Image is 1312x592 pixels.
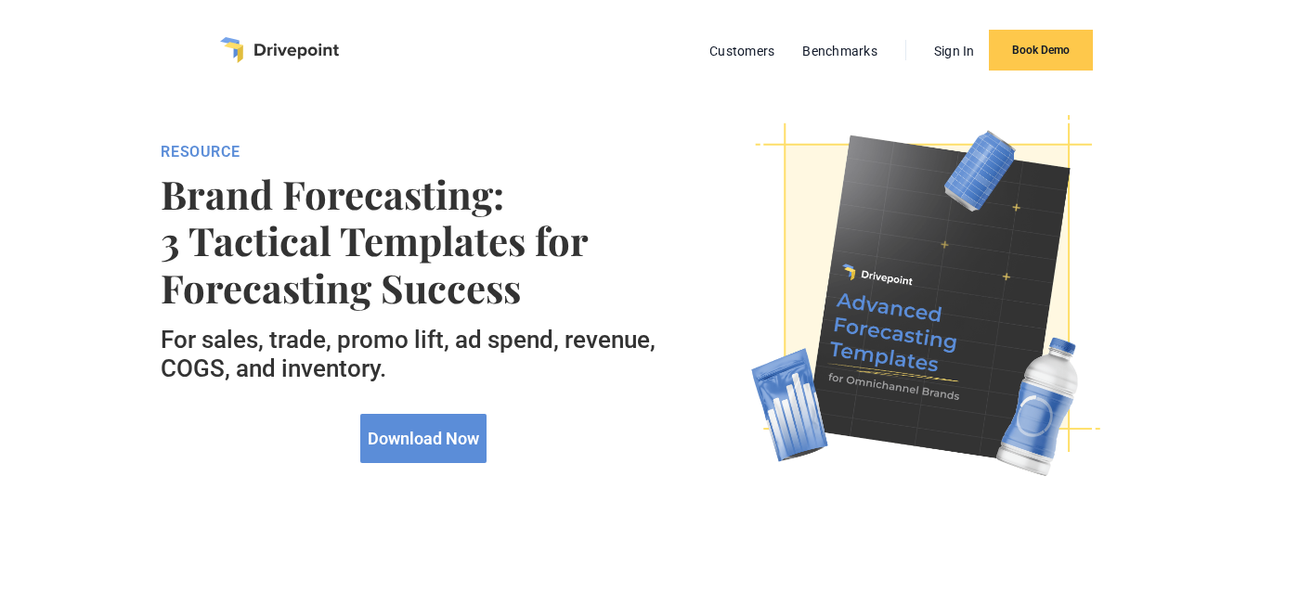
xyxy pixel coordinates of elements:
[793,39,887,63] a: Benchmarks
[925,39,984,63] a: Sign In
[989,30,1093,71] a: Book Demo
[220,37,339,63] a: home
[161,171,686,311] strong: Brand Forecasting: 3 Tactical Templates for Forecasting Success
[161,143,686,161] div: RESOURCE
[360,414,487,463] a: Download Now
[161,326,686,383] h5: For sales, trade, promo lift, ad spend, revenue, COGS, and inventory.
[700,39,784,63] a: Customers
